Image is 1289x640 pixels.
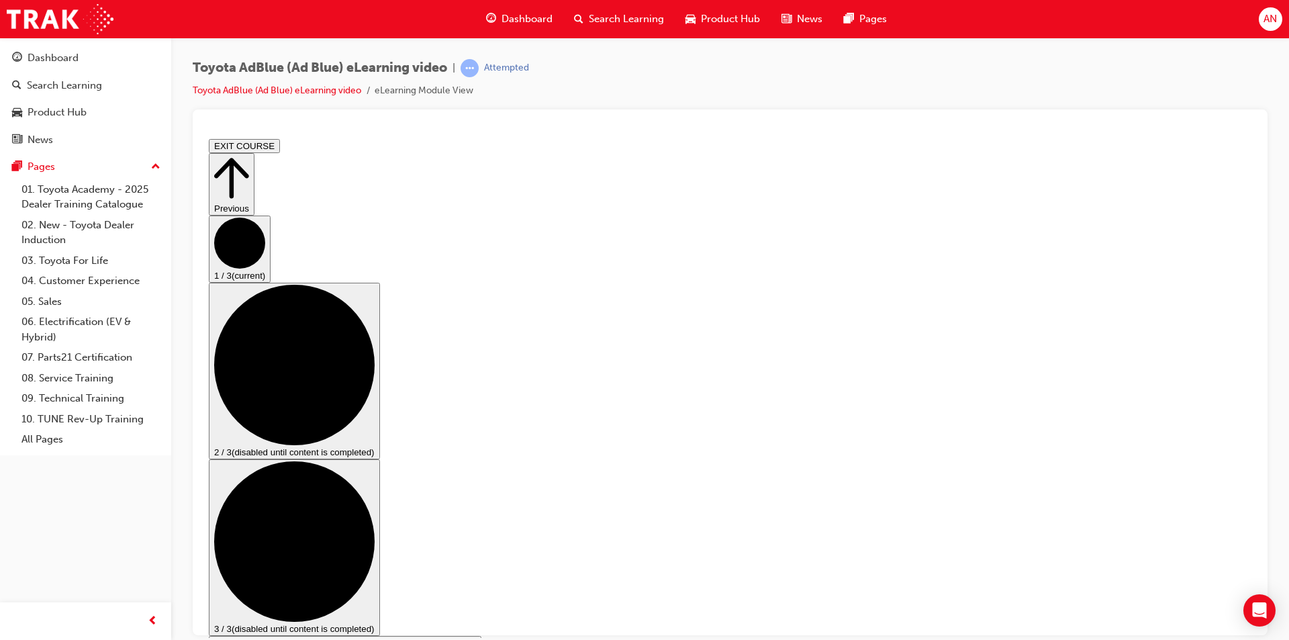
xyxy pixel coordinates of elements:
[148,613,158,630] span: prev-icon
[475,5,563,33] a: guage-iconDashboard
[484,62,529,75] div: Attempted
[675,5,771,33] a: car-iconProduct Hub
[1243,594,1276,627] div: Open Intercom Messenger
[1263,11,1277,27] span: AN
[12,134,22,146] span: news-icon
[16,250,166,271] a: 03. Toyota For Life
[5,73,166,98] a: Search Learning
[771,5,833,33] a: news-iconNews
[486,11,496,28] span: guage-icon
[151,158,160,176] span: up-icon
[5,100,166,125] a: Product Hub
[502,11,553,27] span: Dashboard
[16,312,166,347] a: 06. Electrification (EV & Hybrid)
[589,11,664,27] span: Search Learning
[12,52,22,64] span: guage-icon
[7,4,113,34] img: Trak
[5,128,166,152] a: News
[193,60,447,76] span: Toyota AdBlue (Ad Blue) eLearning video
[5,326,177,502] button: 3 / 3(disabled until content is completed)
[27,78,102,93] div: Search Learning
[28,132,53,148] div: News
[11,314,28,324] span: 2 / 3
[28,490,171,500] span: (disabled until content is completed)
[5,82,67,149] button: 1 / 3(current)
[16,215,166,250] a: 02. New - Toyota Dealer Induction
[16,179,166,215] a: 01. Toyota Academy - 2025 Dealer Training Catalogue
[781,11,792,28] span: news-icon
[5,154,166,179] button: Pages
[5,5,77,19] button: EXIT COURSE
[28,137,62,147] span: (current)
[685,11,696,28] span: car-icon
[16,429,166,450] a: All Pages
[859,11,887,27] span: Pages
[375,83,473,99] li: eLearning Module View
[193,85,361,96] a: Toyota AdBlue (Ad Blue) eLearning video
[28,314,171,324] span: (disabled until content is completed)
[1259,7,1282,31] button: AN
[461,59,479,77] span: learningRecordVerb_ATTEMPT-icon
[28,159,55,175] div: Pages
[16,409,166,430] a: 10. TUNE Rev-Up Training
[701,11,760,27] span: Product Hub
[5,43,166,154] button: DashboardSearch LearningProduct HubNews
[12,161,22,173] span: pages-icon
[11,490,28,500] span: 3 / 3
[11,70,46,80] span: Previous
[11,137,28,147] span: 1 / 3
[16,368,166,389] a: 08. Service Training
[16,347,166,368] a: 07. Parts21 Certification
[5,19,51,82] button: Previous
[28,105,87,120] div: Product Hub
[452,60,455,76] span: |
[797,11,822,27] span: News
[563,5,675,33] a: search-iconSearch Learning
[833,5,898,33] a: pages-iconPages
[12,107,22,119] span: car-icon
[16,291,166,312] a: 05. Sales
[574,11,583,28] span: search-icon
[16,388,166,409] a: 09. Technical Training
[5,46,166,71] a: Dashboard
[12,80,21,92] span: search-icon
[844,11,854,28] span: pages-icon
[28,50,79,66] div: Dashboard
[16,271,166,291] a: 04. Customer Experience
[5,149,177,326] button: 2 / 3(disabled until content is completed)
